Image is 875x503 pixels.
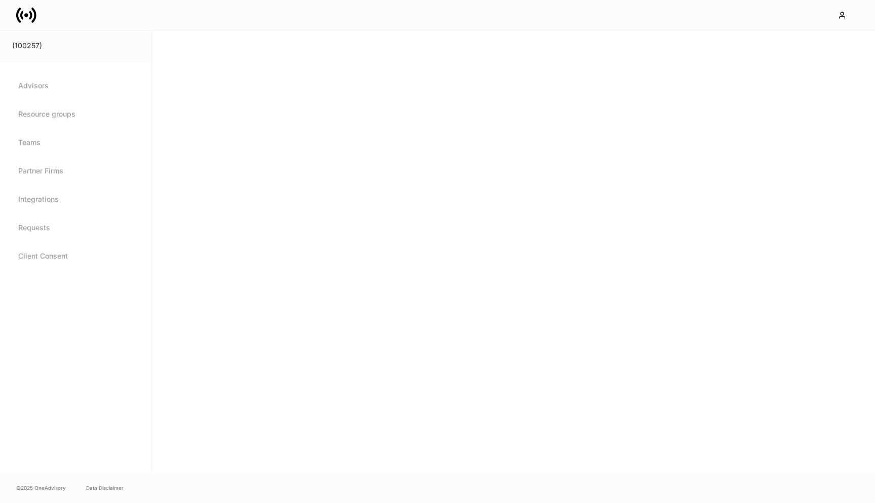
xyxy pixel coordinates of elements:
[12,187,139,211] a: Integrations
[12,74,139,98] a: Advisors
[12,41,139,51] div: (100257)
[12,130,139,155] a: Teams
[12,102,139,126] a: Resource groups
[12,244,139,268] a: Client Consent
[12,215,139,240] a: Requests
[12,159,139,183] a: Partner Firms
[16,484,66,492] span: © 2025 OneAdvisory
[86,484,124,492] a: Data Disclaimer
